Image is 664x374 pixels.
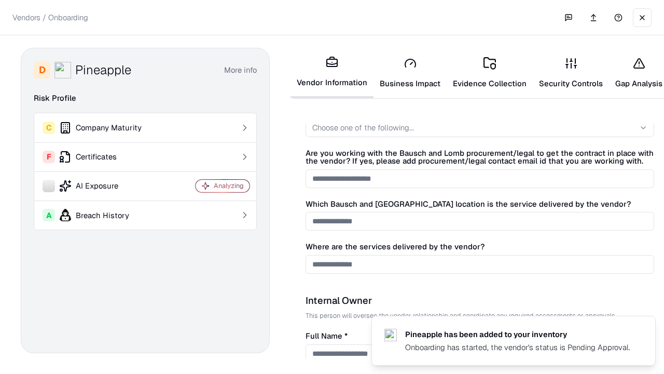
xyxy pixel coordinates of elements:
[43,209,55,221] div: A
[12,12,88,23] p: Vendors / Onboarding
[54,62,71,78] img: Pineapple
[405,329,630,340] div: Pineapple has been added to your inventory
[306,201,654,208] label: Which Bausch and [GEOGRAPHIC_DATA] location is the service delivered by the vendor?
[306,243,654,251] label: Where are the services delivered by the vendor?
[34,62,50,78] div: D
[43,151,166,163] div: Certificates
[306,311,654,320] p: This person will oversee the vendor relationship and coordinate any required assessments or appro...
[405,342,630,353] div: Onboarding has started, the vendor's status is Pending Approval.
[312,122,414,133] div: Choose one of the following...
[224,61,257,79] button: More info
[43,122,166,134] div: Company Maturity
[533,49,609,97] a: Security Controls
[290,48,374,98] a: Vendor Information
[306,118,654,137] button: Choose one of the following...
[306,295,654,307] div: Internal Owner
[447,49,533,97] a: Evidence Collection
[384,329,397,341] img: pineappleenergy.com
[43,151,55,163] div: F
[374,49,447,97] a: Business Impact
[75,62,131,78] div: Pineapple
[306,332,654,340] label: Full Name *
[306,150,654,165] label: Are you working with the Bausch and Lomb procurement/legal to get the contract in place with the ...
[43,180,166,192] div: AI Exposure
[43,209,166,221] div: Breach History
[214,181,244,190] div: Analyzing
[34,92,257,104] div: Risk Profile
[43,122,55,134] div: C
